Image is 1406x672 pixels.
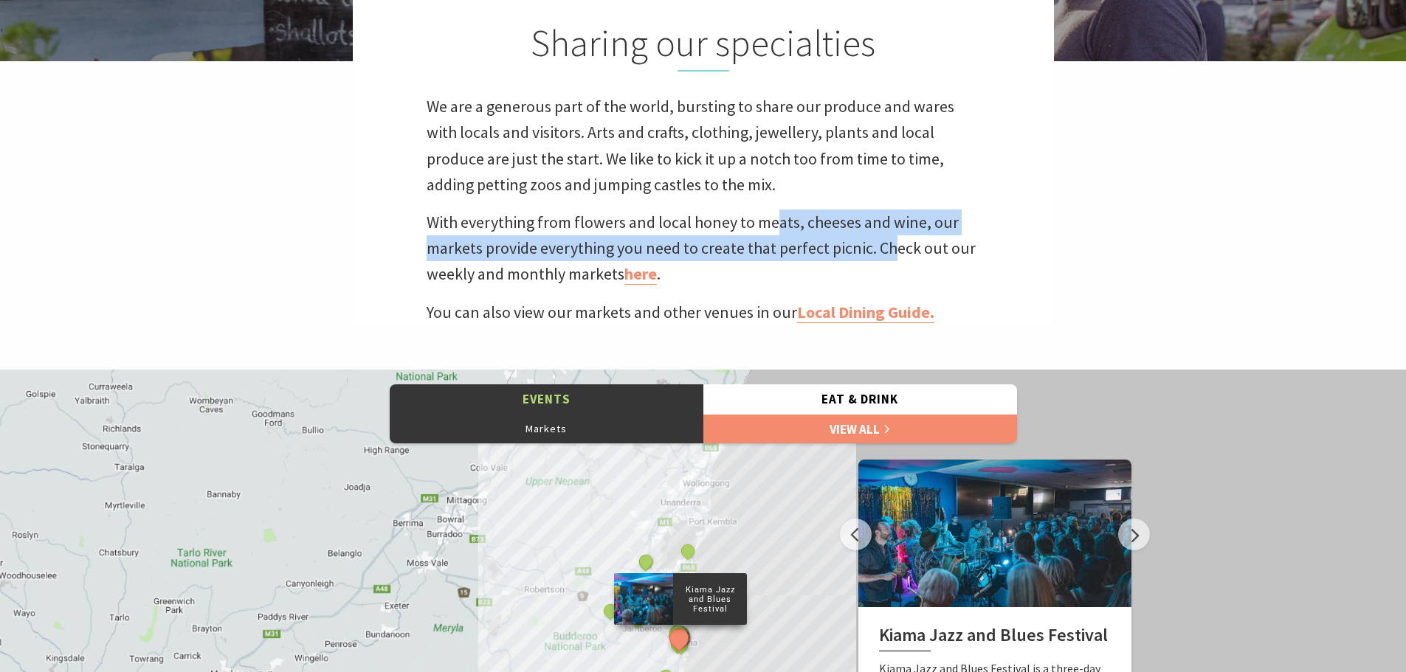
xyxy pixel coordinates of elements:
button: See detail about Gumaraa Aboriginal Cultural Tour [601,601,620,620]
a: Local Dining Guide. [797,302,934,323]
a: here [624,263,657,285]
button: Previous [840,519,872,550]
button: See detail about Airshows Downunder Shellharbour [635,552,655,571]
p: We are a generous part of the world, bursting to share our produce and wares with locals and visi... [427,94,980,198]
button: Markets [390,414,703,443]
h2: Kiama Jazz and Blues Festival [879,625,1111,651]
button: See detail about Jamberoo Car Show [627,607,647,626]
button: Eat & Drink [703,384,1017,415]
h2: Sharing our specialties [427,21,980,72]
button: See detail about Kiama Jazz and Blues Festival [665,625,692,652]
p: You can also view our markets and other venues in our [427,299,980,325]
p: Kiama Jazz and Blues Festival [673,582,747,616]
button: See detail about Bottomless Weekends at Cin Cin [672,636,691,655]
a: View All [703,414,1017,443]
button: See detail about Shellharbour SUP Festival [678,541,697,561]
button: Next [1118,519,1150,550]
p: With everything from flowers and local honey to meats, cheeses and wine, our markets provide ever... [427,209,980,288]
button: Events [390,384,703,415]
